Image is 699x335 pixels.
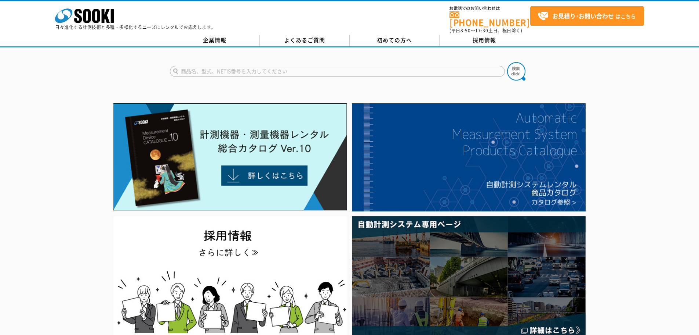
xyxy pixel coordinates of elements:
[449,6,530,11] span: お電話でのお問い合わせは
[170,35,260,46] a: 企業情報
[260,35,350,46] a: よくあるご質問
[449,11,530,26] a: [PHONE_NUMBER]
[475,27,488,34] span: 17:30
[113,103,347,211] img: Catalog Ver10
[449,27,522,34] span: (平日 ～ 土日、祝日除く)
[350,35,440,46] a: 初めての方へ
[55,25,216,29] p: 日々進化する計測技術と多種・多様化するニーズにレンタルでお応えします。
[170,66,505,77] input: 商品名、型式、NETIS番号を入力してください
[530,6,644,26] a: お見積り･お問い合わせはこちら
[552,11,614,20] strong: お見積り･お問い合わせ
[538,11,636,22] span: はこちら
[507,62,525,81] img: btn_search.png
[352,103,586,211] img: 自動計測システムカタログ
[460,27,471,34] span: 8:50
[377,36,412,44] span: 初めての方へ
[440,35,529,46] a: 採用情報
